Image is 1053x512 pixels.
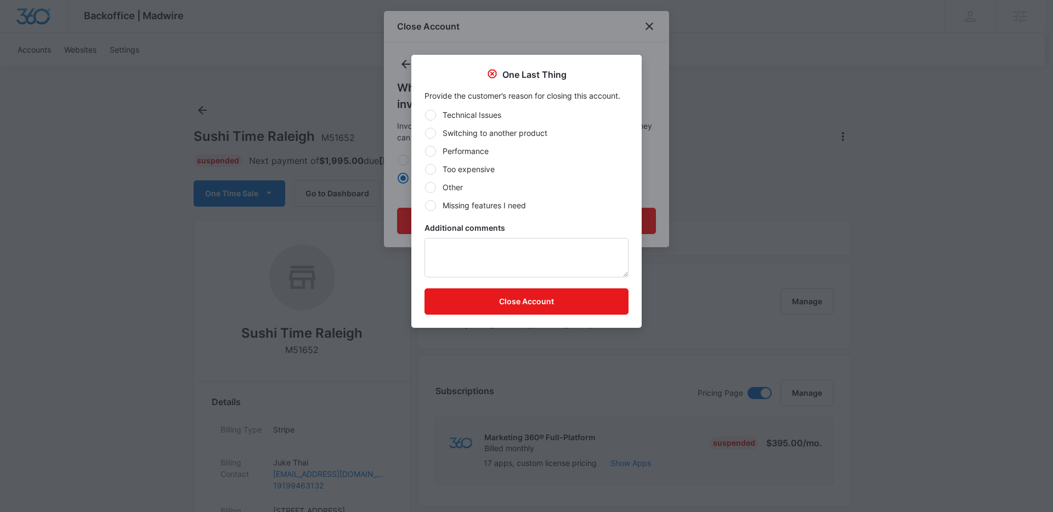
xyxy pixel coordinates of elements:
label: Additional comments [424,222,629,234]
p: Provide the customer’s reason for closing this account. [424,90,629,101]
label: Too expensive [424,163,629,175]
label: Technical Issues [424,109,629,121]
label: Switching to another product [424,127,629,139]
label: Performance [424,145,629,157]
label: Other [424,181,629,193]
label: Missing features I need [424,200,629,211]
p: One Last Thing [502,68,567,81]
button: Close Account [424,288,629,315]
